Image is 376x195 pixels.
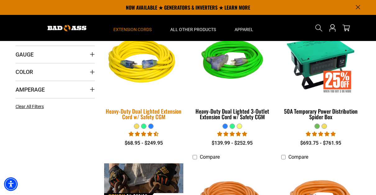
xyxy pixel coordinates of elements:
[100,22,187,102] img: yellow
[113,27,152,32] span: Extension Cords
[341,24,351,32] a: cart
[129,131,158,137] span: 4.64 stars
[193,139,272,147] div: $139.99 - $252.95
[16,81,95,98] summary: Amperage
[200,154,220,160] span: Compare
[288,154,308,160] span: Compare
[16,46,95,63] summary: Gauge
[281,108,360,120] div: 50A Temporary Power Distribution Spider Box
[104,108,183,120] div: Heavy-Duty Dual Lighted Extension Cord w/ Safety CGM
[225,15,263,41] summary: Apparel
[193,108,272,120] div: Heavy-Duty Dual Lighted 3-Outlet Extension Cord w/ Safety CGM
[306,131,336,137] span: 5.00 stars
[281,23,360,123] a: 50A Temporary Power Distribution Spider Box 50A Temporary Power Distribution Spider Box
[48,25,86,31] img: Bad Ass Extension Cords
[282,26,360,98] img: 50A Temporary Power Distribution Spider Box
[314,23,324,33] summary: Search
[104,139,183,147] div: $68.95 - $249.95
[193,26,271,98] img: neon green
[16,86,45,93] span: Amperage
[328,15,337,41] a: Open this option
[16,68,33,75] span: Color
[170,27,216,32] span: All Other Products
[16,51,34,58] span: Gauge
[104,15,161,41] summary: Extension Cords
[16,63,95,80] summary: Color
[281,139,360,147] div: $693.75 - $761.95
[16,104,44,109] span: Clear All Filters
[4,177,18,191] div: Accessibility Menu
[193,23,272,123] a: neon green Heavy-Duty Dual Lighted 3-Outlet Extension Cord w/ Safety CGM
[161,15,225,41] summary: All Other Products
[217,131,247,137] span: 4.92 stars
[104,23,183,123] a: yellow Heavy-Duty Dual Lighted Extension Cord w/ Safety CGM
[16,103,46,110] a: Clear All Filters
[235,27,253,32] span: Apparel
